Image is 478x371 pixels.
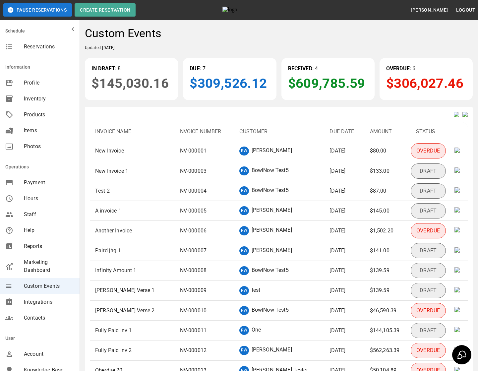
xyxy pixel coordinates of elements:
p: DRAFT [411,163,446,179]
div: RW [239,346,249,355]
p: INV- 000009 [178,286,207,294]
img: elipsis.svg [454,167,460,173]
p: DRAFT [411,283,446,298]
p: [PERSON_NAME] [252,226,292,235]
p: INV- 000012 [178,346,207,354]
p: OVERDUE [411,343,446,358]
h4: Custom Events [85,27,161,40]
p: INV- 000004 [178,187,207,195]
div: RW [239,326,249,335]
p: $139.59 [370,286,389,294]
div: RW [239,266,249,275]
p: 6 [386,65,466,73]
p: [PERSON_NAME] Verse 2 [95,307,154,315]
p: $133.00 [370,167,389,175]
img: logo [222,7,259,13]
p: [DATE] [329,187,345,195]
p: 4 [288,65,368,73]
p: Fully Paid Inv 2 [95,346,132,354]
p: [DATE] [329,147,345,155]
span: Hours [24,195,74,203]
p: BowlNow Test5 [252,166,289,175]
p: [PERSON_NAME] [252,147,292,155]
p: [DATE] [329,286,345,294]
p: New Invoice 1 [95,167,128,175]
p: [DATE] [329,207,345,215]
p: [PERSON_NAME] [252,206,292,215]
p: BowlNow Test5 [252,186,289,195]
div: RW [239,226,249,235]
p: [DATE] [329,307,345,315]
p: Infinity Amount 1 [95,267,137,275]
p: DRAFT [411,263,446,278]
div: RW [239,246,249,255]
p: IN DRAFT: [91,65,117,73]
img: elipsis.svg [454,247,460,253]
button: Create Reservation [75,3,136,17]
p: INV- 000007 [178,247,207,255]
p: DRAFT [411,243,446,258]
span: Inventory [24,95,74,103]
p: Fully Paid Inv 1 [95,327,132,335]
p: $141.00 [370,247,389,255]
p: INV- 000005 [178,207,207,215]
p: [PERSON_NAME] [252,346,292,355]
span: Profile [24,79,74,87]
span: Photos [24,143,74,151]
img: elipsis.svg [454,327,460,332]
p: Test 2 [95,187,110,195]
p: [PERSON_NAME] [252,246,292,255]
img: elipsis.svg [454,267,460,273]
div: RW [239,306,249,315]
p: $309,526.12 [190,74,269,93]
span: Updated [DATE] [85,45,115,50]
div: RW [239,147,249,155]
span: Custom Events [24,282,74,290]
span: Reservations [24,43,74,51]
div: RW [239,186,249,195]
p: 8 [91,65,171,73]
img: inv_next.svg [462,112,468,117]
p: INV- 000011 [178,327,207,335]
p: Invoice Name [95,128,131,136]
p: INV- 000003 [178,167,207,175]
button: Logout [453,4,478,16]
p: New Invoice [95,147,124,155]
img: elipsis.svg [454,227,460,232]
p: INV- 000006 [178,227,207,235]
div: RW [239,166,249,175]
div: RW [239,286,249,295]
img: elipsis.svg [454,307,460,312]
p: $145,030.16 [91,74,171,93]
img: elipsis.svg [454,207,460,213]
p: $87.00 [370,187,387,195]
p: [PERSON_NAME] Verse 1 [95,286,154,294]
p: Amount [370,128,392,136]
p: $145.00 [370,207,389,215]
p: RECEIVED: [288,65,314,73]
p: DRAFT [411,203,446,218]
p: [DATE] [329,267,345,275]
p: DRAFT [411,323,446,338]
p: $562,263.39 [370,346,400,354]
p: [DATE] [329,327,345,335]
img: elipsis.svg [454,187,460,193]
p: BowlNow Test5 [252,306,289,315]
p: Due Date [329,128,354,136]
span: Items [24,127,74,135]
button: [PERSON_NAME] [408,4,450,16]
div: RW [239,206,249,215]
p: [DATE] [329,247,345,255]
p: $1,502.20 [370,227,393,235]
p: OVERDUE [411,143,446,158]
p: $46,590.39 [370,307,397,315]
p: $80.00 [370,147,387,155]
span: Payment [24,179,74,187]
p: One [252,326,261,335]
span: Products [24,111,74,119]
img: elipsis.svg [454,287,460,292]
p: INV- 000001 [178,147,207,155]
p: $144,105.39 [370,327,400,335]
p: Customer [239,128,268,136]
span: Help [24,226,74,234]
